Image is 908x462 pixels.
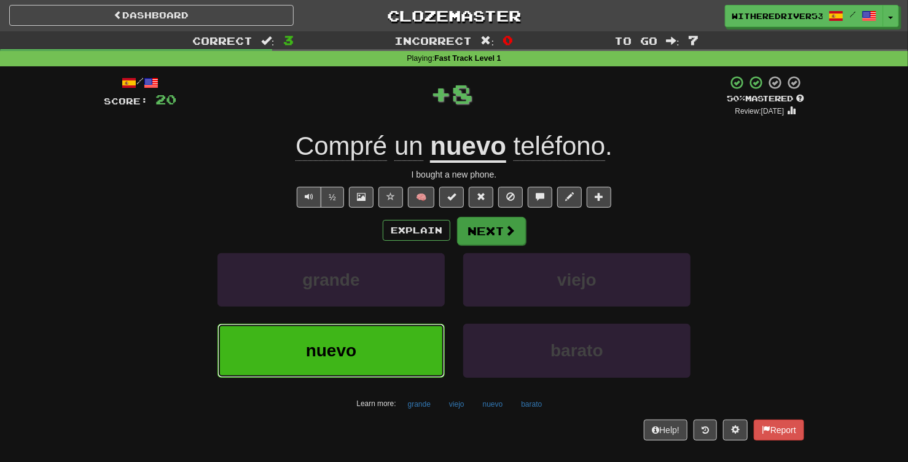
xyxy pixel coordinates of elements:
[481,36,495,46] span: :
[283,33,294,47] span: 3
[506,131,613,161] span: .
[294,187,344,208] div: Text-to-speech controls
[688,33,699,47] span: 7
[217,324,445,377] button: nuevo
[463,324,691,377] button: barato
[217,253,445,307] button: grande
[439,187,464,208] button: Set this sentence to 100% Mastered (alt+m)
[614,34,657,47] span: To go
[457,217,526,245] button: Next
[312,5,597,26] a: Clozemaster
[735,107,785,116] small: Review: [DATE]
[557,270,597,289] span: viejo
[408,187,434,208] button: 🧠
[850,10,856,18] span: /
[725,5,883,27] a: WitheredRiver5304 /
[104,168,804,181] div: I bought a new phone.
[463,253,691,307] button: viejo
[666,36,679,46] span: :
[727,93,745,103] span: 50 %
[727,93,804,104] div: Mastered
[155,92,176,107] span: 20
[732,10,823,22] span: WitheredRiver5304
[297,187,321,208] button: Play sentence audio (ctl+space)
[104,75,176,90] div: /
[357,399,396,408] small: Learn more:
[550,341,603,360] span: barato
[528,187,552,208] button: Discuss sentence (alt+u)
[430,131,506,163] u: nuevo
[557,187,582,208] button: Edit sentence (alt+d)
[383,220,450,241] button: Explain
[192,34,252,47] span: Correct
[349,187,374,208] button: Show image (alt+x)
[694,420,717,440] button: Round history (alt+y)
[401,395,437,413] button: grande
[469,187,493,208] button: Reset to 0% Mastered (alt+r)
[104,96,148,106] span: Score:
[442,395,471,413] button: viejo
[476,395,510,413] button: nuevo
[514,395,549,413] button: barato
[514,131,605,161] span: teléfono
[434,54,501,63] strong: Fast Track Level 1
[394,131,423,161] span: un
[9,5,294,26] a: Dashboard
[395,34,472,47] span: Incorrect
[295,131,387,161] span: Compré
[378,187,403,208] button: Favorite sentence (alt+f)
[498,187,523,208] button: Ignore sentence (alt+i)
[587,187,611,208] button: Add to collection (alt+a)
[430,75,452,112] span: +
[452,78,473,109] span: 8
[302,270,359,289] span: grande
[306,341,356,360] span: nuevo
[321,187,344,208] button: ½
[754,420,804,440] button: Report
[261,36,275,46] span: :
[644,420,687,440] button: Help!
[503,33,513,47] span: 0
